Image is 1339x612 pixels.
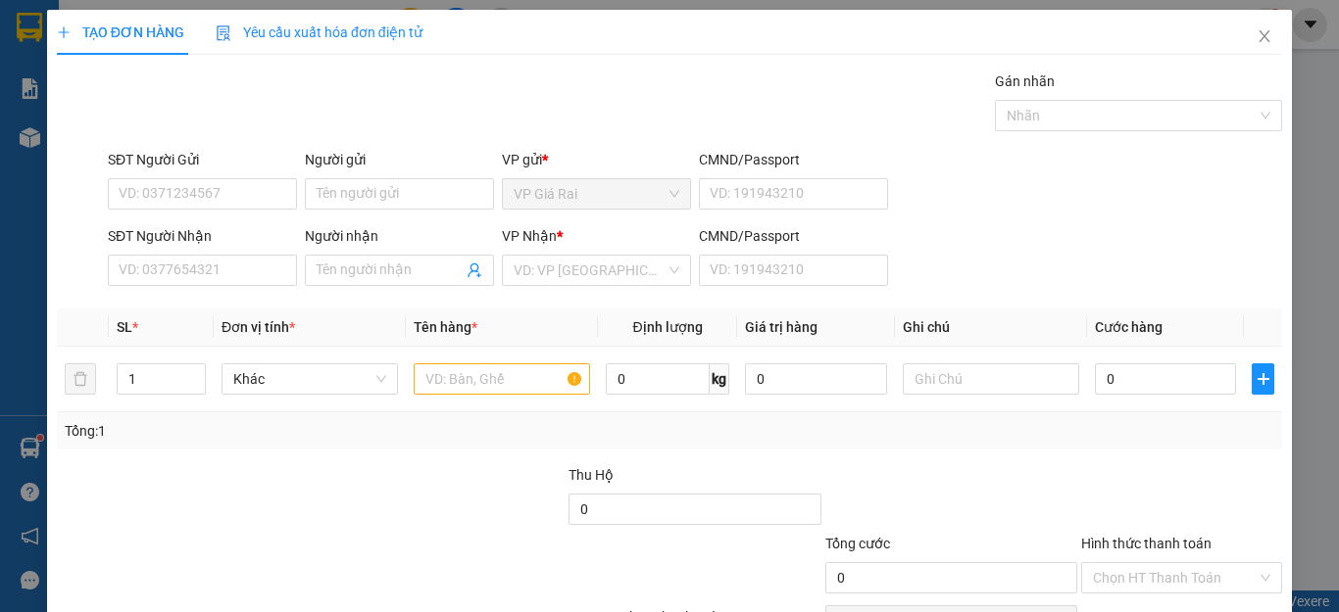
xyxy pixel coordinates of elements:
div: Tổng: 1 [65,420,519,442]
label: Hình thức thanh toán [1081,536,1212,551]
span: close [1257,28,1272,44]
th: Ghi chú [895,308,1087,347]
input: 0 [745,363,886,395]
span: TẠO ĐƠN HÀNG [57,24,184,40]
div: Người nhận [305,225,494,247]
span: Đơn vị tính [222,319,295,335]
img: icon [216,25,231,41]
button: delete [65,363,96,395]
span: plus [1253,371,1273,387]
span: VP Nhận [502,228,557,244]
span: Định lượng [632,319,702,335]
span: Giá trị hàng [745,319,818,335]
div: CMND/Passport [699,149,888,170]
span: Thu Hộ [569,467,614,483]
button: plus [1252,363,1274,395]
div: CMND/Passport [699,225,888,247]
input: Ghi Chú [903,363,1079,395]
input: VD: Bàn, Ghế [414,363,590,395]
span: Yêu cầu xuất hóa đơn điện tử [216,24,422,40]
div: VP gửi [502,149,691,170]
label: Gán nhãn [995,73,1055,89]
div: SĐT Người Gửi [108,149,297,170]
span: VP Giá Rai [514,179,679,209]
span: Cước hàng [1095,319,1163,335]
span: Tổng cước [825,536,890,551]
span: Khác [233,364,386,394]
div: SĐT Người Nhận [108,225,297,247]
div: Người gửi [305,149,494,170]
span: Tên hàng [414,319,477,335]
span: SL [117,319,132,335]
button: Close [1237,10,1292,65]
span: kg [710,363,729,395]
span: plus [57,25,71,39]
span: user-add [467,262,482,278]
